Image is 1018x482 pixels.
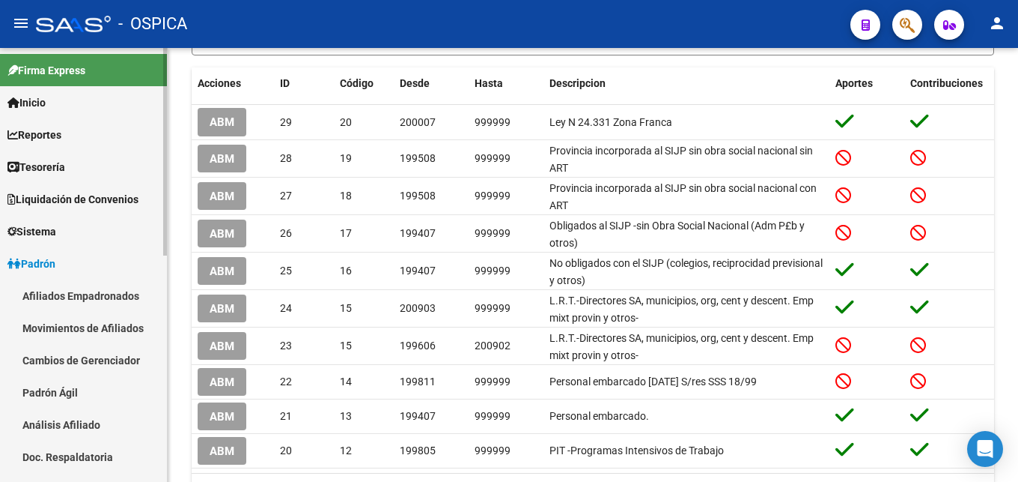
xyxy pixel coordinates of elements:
[469,67,543,100] datatable-header-cell: Hasta
[7,62,85,79] span: Firma Express
[280,376,292,388] span: 22
[400,376,436,388] span: 199811
[835,77,873,89] span: Aportes
[400,410,436,422] span: 199407
[198,437,246,465] button: ABM
[340,190,352,202] span: 18
[475,445,510,457] span: 999999
[280,77,290,89] span: ID
[340,77,374,89] span: Código
[7,159,65,175] span: Tesorería
[549,182,817,211] span: Provincia incorporada al SIJP sin obra social nacional con ART
[475,116,510,128] span: 999999
[7,256,55,272] span: Padrón
[210,302,234,316] span: ABM
[12,14,30,32] mat-icon: menu
[549,257,823,286] span: No obligados con el SIJP (colegios, reciprocidad previsional y otros)
[475,410,510,422] span: 999999
[280,116,292,128] span: 29
[210,376,234,389] span: ABM
[7,94,46,111] span: Inicio
[280,410,292,422] span: 21
[280,190,292,202] span: 27
[198,295,246,322] button: ABM
[340,116,352,128] span: 20
[549,445,724,457] span: PIT -Programas Intensivos de Trabajo
[400,302,436,314] span: 200903
[400,152,436,164] span: 199508
[475,302,510,314] span: 999999
[543,67,829,100] datatable-header-cell: Descripcion
[210,265,234,278] span: ABM
[549,332,814,361] span: L.R.T.-Directores SA, municipios, org, cent y descent. Emp mixt provin y otros-
[198,77,241,89] span: Acciones
[340,302,352,314] span: 15
[198,220,246,247] button: ABM
[7,127,61,143] span: Reportes
[549,376,757,388] span: Personal embarcado Dec 1255 S/res SSS 18/99
[280,265,292,277] span: 25
[280,445,292,457] span: 20
[210,445,234,458] span: ABM
[549,145,813,174] span: Provincia incorporada al SIJP sin obra social nacional sin ART
[475,152,510,164] span: 999999
[210,116,234,130] span: ABM
[475,376,510,388] span: 999999
[549,295,814,324] span: L.R.T.-Directores SA, municipios, org, cent y descent. Emp mixt provin y otros-
[400,227,436,239] span: 199407
[340,227,352,239] span: 17
[210,410,234,424] span: ABM
[475,265,510,277] span: 999999
[274,67,334,100] datatable-header-cell: ID
[198,108,246,136] button: ABM
[334,67,394,100] datatable-header-cell: Código
[910,77,983,89] span: Contribuciones
[475,190,510,202] span: 999999
[280,227,292,239] span: 26
[400,190,436,202] span: 199508
[280,302,292,314] span: 24
[475,340,510,352] span: 200902
[280,152,292,164] span: 28
[340,445,352,457] span: 12
[210,190,234,203] span: ABM
[400,340,436,352] span: 199606
[400,77,430,89] span: Desde
[210,340,234,353] span: ABM
[210,152,234,166] span: ABM
[118,7,187,40] span: - OSPICA
[549,220,805,249] span: Obligados al SIJP -sin Obra Social Nacional (Adm P£b y otros)
[400,116,436,128] span: 200007
[340,340,352,352] span: 15
[198,257,246,285] button: ABM
[192,67,274,100] datatable-header-cell: Acciones
[340,152,352,164] span: 19
[394,67,469,100] datatable-header-cell: Desde
[904,67,994,100] datatable-header-cell: Contribuciones
[7,223,56,240] span: Sistema
[198,332,246,360] button: ABM
[475,227,510,239] span: 999999
[7,191,138,208] span: Liquidación de Convenios
[210,227,234,241] span: ABM
[280,340,292,352] span: 23
[198,145,246,172] button: ABM
[400,265,436,277] span: 199407
[967,431,1003,467] div: Open Intercom Messenger
[988,14,1006,32] mat-icon: person
[549,410,649,422] span: Personal embarcado.
[198,403,246,430] button: ABM
[340,410,352,422] span: 13
[340,265,352,277] span: 16
[400,445,436,457] span: 199805
[549,116,672,128] span: Ley N 24.331 Zona Franca
[198,182,246,210] button: ABM
[549,77,606,89] span: Descripcion
[829,67,904,100] datatable-header-cell: Aportes
[340,376,352,388] span: 14
[198,368,246,396] button: ABM
[475,77,503,89] span: Hasta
